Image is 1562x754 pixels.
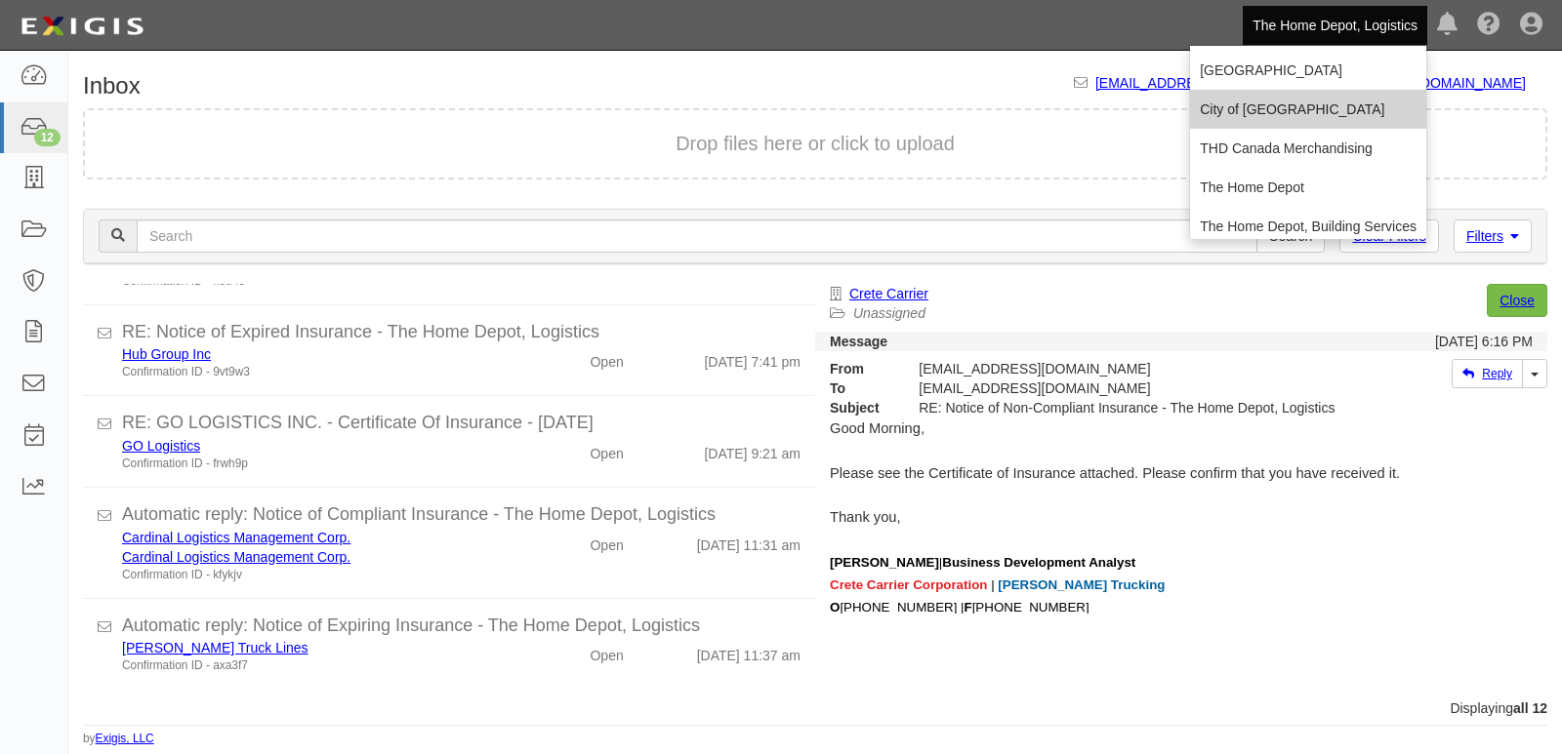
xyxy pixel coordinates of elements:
div: Displaying [68,698,1562,718]
div: [DATE] 9:21 am [704,436,801,463]
div: RE: Notice of Expired Insurance - The Home Depot, Logistics [122,320,801,345]
div: [EMAIL_ADDRESS][DOMAIN_NAME] [904,359,1349,378]
div: 12 [34,129,61,146]
div: Confirmation ID - frwh9p [122,456,506,472]
div: Open [590,638,623,665]
div: Confirmation ID - 9vt9w3 [122,364,506,380]
h1: Inbox [83,73,141,99]
a: [EMAIL_ADDRESS][DOMAIN_NAME] [1095,75,1327,91]
a: Crete Carrier [849,286,928,301]
div: Open [590,436,623,463]
small: by [83,731,154,747]
a: [GEOGRAPHIC_DATA] [1190,51,1426,90]
a: Cardinal Logistics Management Corp. [122,530,350,545]
a: City of [GEOGRAPHIC_DATA] [1190,90,1426,129]
div: [DATE] 11:37 am [697,638,801,665]
div: [DATE] 7:41 pm [704,344,801,372]
a: The Home Depot [1190,168,1426,207]
input: Search [137,219,1257,253]
span: | [991,577,998,592]
b: all 12 [1513,700,1547,716]
div: RE: Notice of Non-Compliant Insurance - The Home Depot, Logistics [904,398,1349,417]
a: Reply [1452,359,1523,388]
span: [PHONE_NUMBER] | [PHONE_NUMBER] [840,600,1089,615]
a: The Home Depot, Building Services [1190,207,1426,246]
button: Drop files here or click to upload [676,130,955,158]
div: Confirmation ID - axa3f7 [122,657,506,674]
span: Thank you, [830,509,901,525]
div: Automatic reply: Notice of Compliant Insurance - The Home Depot, Logistics [122,502,801,528]
a: THD Canada Merchandising [1190,129,1426,168]
div: Automatic reply: Notice of Expiring Insurance - The Home Depot, Logistics [122,614,801,639]
i: Help Center - Complianz [1477,14,1500,37]
span: Please see the Certificate of Insurance attached. Please confirm that you have received it. [830,465,1400,481]
a: Close [1487,284,1547,317]
a: Unassigned [853,305,925,321]
b: F [965,600,972,615]
strong: To [815,378,904,398]
a: [PERSON_NAME] Truck Lines [122,640,308,655]
div: Open [590,344,623,372]
strong: Message [830,334,887,349]
a: Hub Group Inc [122,346,211,362]
a: Exigis, LLC [96,732,154,745]
a: The Home Depot, Logistics [1243,6,1427,45]
div: [DATE] 11:31 am [697,528,801,555]
span: [PERSON_NAME] [830,555,939,570]
div: [DATE] 6:16 PM [1435,332,1533,351]
div: party-ftnhht@thdlogistics.complianz.com [904,378,1349,398]
a: [URL][DOMAIN_NAME] [1381,75,1547,91]
b: Business Development Analyst [942,555,1135,570]
img: logo-5460c22ac91f19d4615b14bd174203de0afe785f0fc80cf4dbbc73dc1793850b.png [15,9,149,44]
span: O [830,600,840,615]
span: Crete Carrier Corporation [830,577,987,592]
a: Filters [1454,219,1532,253]
span: [PERSON_NAME] Trucking [998,577,1165,592]
strong: Subject [815,398,904,417]
span: Good Morning, [830,420,925,436]
div: Open [590,528,623,555]
div: Confirmation ID - kfykjv [122,567,506,583]
a: GO Logistics [122,438,200,454]
span: | [939,555,1135,570]
div: RE: GO LOGISTICS INC. - Certificate Of Insurance - 2025-08-18 [122,411,801,436]
strong: From [815,359,904,378]
a: Cardinal Logistics Management Corp. [122,549,350,565]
